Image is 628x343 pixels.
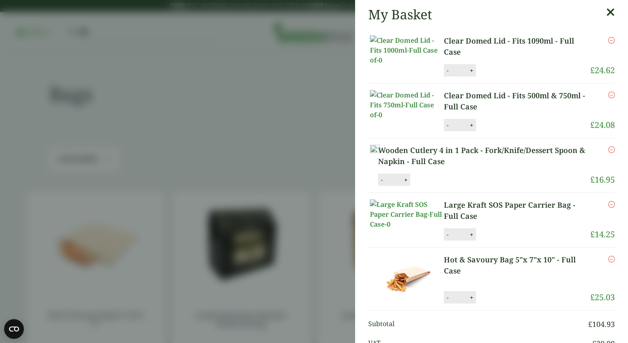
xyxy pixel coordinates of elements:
img: Clear Domed Lid - Fits 750ml-Full Case of-0 [370,90,444,120]
button: - [444,231,451,238]
button: + [467,122,476,129]
button: + [467,231,476,238]
button: + [467,294,476,301]
a: Remove this item [608,35,615,45]
img: Large Kraft SOS Paper Carrier Bag-Full Case-0 [370,199,444,229]
button: Open CMP widget [4,319,24,339]
a: Remove this item [608,90,615,100]
button: - [444,67,451,74]
span: £ [590,174,595,185]
a: Remove this item [608,145,615,155]
button: + [467,67,476,74]
img: Clear Domed Lid - Fits 1000ml-Full Case of-0 [370,35,444,65]
a: Remove this item [608,254,615,264]
bdi: 104.93 [588,319,615,329]
button: + [402,176,410,183]
a: Large Kraft SOS Paper Carrier Bag - Full Case [444,199,590,222]
a: Clear Domed Lid - Fits 500ml & 750ml - Full Case [444,90,590,112]
span: £ [590,292,595,303]
span: £ [590,65,595,76]
span: £ [590,229,595,240]
a: Remove this item [608,199,615,209]
button: - [444,294,451,301]
a: Hot & Savoury Bag 5"x 7"x 10" - Full Case [444,254,590,276]
bdi: 14.25 [590,229,615,240]
bdi: 24.62 [590,65,615,76]
span: £ [588,319,592,329]
button: - [444,122,451,129]
span: £ [590,119,595,130]
bdi: 16.95 [590,174,615,185]
h2: My Basket [368,7,432,22]
a: Wooden Cutlery 4 in 1 Pack - Fork/Knife/Dessert Spoon & Napkin - Full Case [378,145,590,167]
bdi: 24.08 [590,119,615,130]
bdi: 25.03 [590,292,615,303]
a: Clear Domed Lid - Fits 1090ml - Full Case [444,35,590,58]
button: - [379,176,385,183]
span: Subtotal [368,319,588,330]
